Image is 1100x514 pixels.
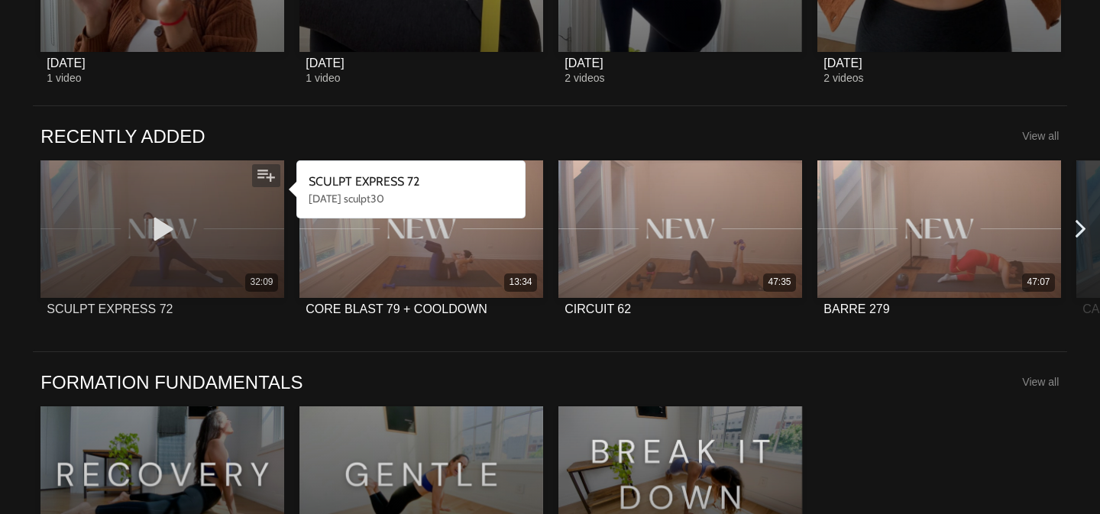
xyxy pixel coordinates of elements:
[309,191,513,206] div: [DATE] sculpt30
[306,302,487,316] div: CORE BLAST 79 + COOLDOWN
[40,124,205,148] a: RECENTLY ADDED
[565,72,604,84] span: 2 videos
[47,302,173,316] div: SCULPT EXPRESS 72
[252,164,280,187] button: Add to my list
[823,72,863,84] span: 2 videos
[565,302,631,316] div: CIRCUIT 62
[47,72,81,84] span: 1 video
[1022,130,1059,142] a: View all
[1027,276,1050,289] div: 47:07
[306,56,344,70] div: [DATE]
[299,160,543,329] a: CORE BLAST 79 + COOLDOWN13:34CORE BLAST 79 + COOLDOWN
[306,72,340,84] span: 1 video
[823,302,889,316] div: BARRE 279
[558,160,802,329] a: CIRCUIT 6247:35CIRCUIT 62
[1022,376,1059,388] a: View all
[251,276,273,289] div: 32:09
[768,276,791,289] div: 47:35
[510,276,532,289] div: 13:34
[309,174,419,189] strong: SCULPT EXPRESS 72
[47,56,85,70] div: [DATE]
[817,160,1061,329] a: BARRE 27947:07BARRE 279
[565,56,603,70] div: [DATE]
[40,370,302,394] a: FORMATION FUNDAMENTALS
[823,56,862,70] div: [DATE]
[40,160,284,329] a: SCULPT EXPRESS 7232:09SCULPT EXPRESS 72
